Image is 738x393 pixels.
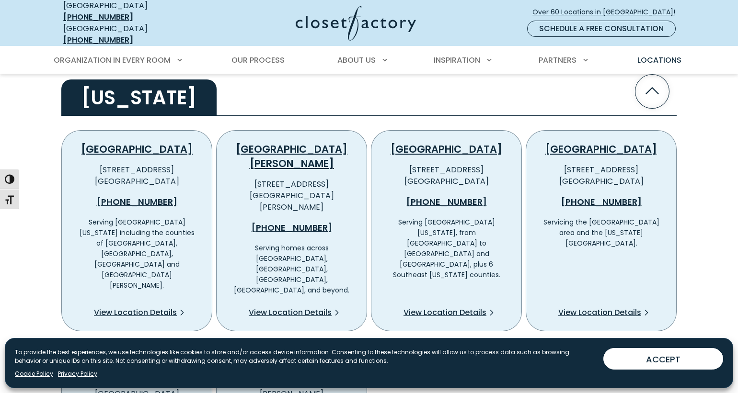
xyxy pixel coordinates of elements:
p: [STREET_ADDRESS] [GEOGRAPHIC_DATA] [387,164,506,187]
h2: [US_STATE] [61,79,217,116]
a: [PHONE_NUMBER] [63,11,133,22]
a: [GEOGRAPHIC_DATA] [81,142,193,156]
a: [GEOGRAPHIC_DATA] [391,142,502,156]
span: Inspiration [434,55,480,66]
span: Over 60 Locations in [GEOGRAPHIC_DATA]! [532,7,683,17]
span: Partners [539,55,577,66]
p: [STREET_ADDRESS] [GEOGRAPHIC_DATA][PERSON_NAME] [232,179,351,213]
span: View Location Details [249,307,332,318]
p: [STREET_ADDRESS] [GEOGRAPHIC_DATA] [542,164,661,187]
button: [US_STATE] [61,67,677,116]
a: Schedule a Free Consultation [527,21,676,37]
a: Privacy Policy [58,370,97,378]
a: [PHONE_NUMBER] [542,195,661,209]
span: Organization in Every Room [54,55,171,66]
a: [PHONE_NUMBER] [63,34,133,45]
span: Our Process [231,55,285,66]
a: [GEOGRAPHIC_DATA][PERSON_NAME] [236,142,347,170]
a: [PHONE_NUMBER] [232,221,351,235]
a: View Location Details [248,303,347,323]
span: Locations [637,55,681,66]
p: [STREET_ADDRESS] [GEOGRAPHIC_DATA] [77,164,196,187]
div: [GEOGRAPHIC_DATA] [63,23,202,46]
p: To provide the best experiences, we use technologies like cookies to store and/or access device i... [15,348,596,365]
p: Serving homes across [GEOGRAPHIC_DATA], [GEOGRAPHIC_DATA], [GEOGRAPHIC_DATA], [GEOGRAPHIC_DATA], ... [232,243,351,295]
a: [PHONE_NUMBER] [387,195,506,209]
a: [PHONE_NUMBER] [77,195,196,209]
span: View Location Details [404,307,486,318]
a: [GEOGRAPHIC_DATA] [545,142,657,156]
span: View Location Details [558,307,641,318]
a: View Location Details [558,303,657,323]
span: About Us [337,55,376,66]
span: View Location Details [94,307,177,318]
p: Servicing the [GEOGRAPHIC_DATA] area and the [US_STATE][GEOGRAPHIC_DATA]. [542,217,661,248]
p: Serving [GEOGRAPHIC_DATA][US_STATE] including the counties of [GEOGRAPHIC_DATA], [GEOGRAPHIC_DATA... [77,217,196,291]
img: Closet Factory Logo [296,6,416,41]
a: View Location Details [403,303,502,323]
p: Serving [GEOGRAPHIC_DATA][US_STATE], from [GEOGRAPHIC_DATA] to [GEOGRAPHIC_DATA] and [GEOGRAPHIC_... [387,217,506,280]
a: Over 60 Locations in [GEOGRAPHIC_DATA]! [532,4,683,21]
nav: Primary Menu [47,47,691,74]
a: Cookie Policy [15,370,53,378]
button: ACCEPT [603,348,723,370]
a: View Location Details [93,303,193,323]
